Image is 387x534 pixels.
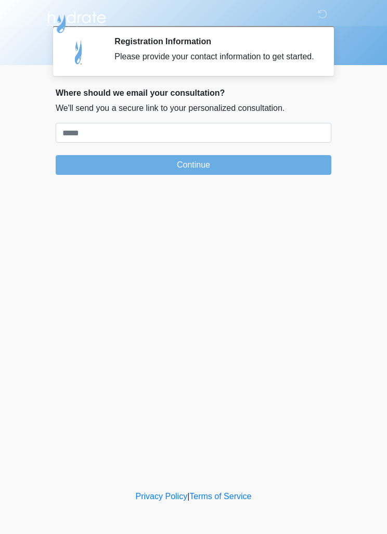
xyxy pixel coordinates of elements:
[136,492,188,501] a: Privacy Policy
[63,36,95,68] img: Agent Avatar
[56,155,331,175] button: Continue
[56,88,331,98] h2: Where should we email your consultation?
[187,492,189,501] a: |
[189,492,251,501] a: Terms of Service
[45,8,108,34] img: Hydrate IV Bar - Scottsdale Logo
[56,102,331,115] p: We'll send you a secure link to your personalized consultation.
[114,50,316,63] div: Please provide your contact information to get started.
